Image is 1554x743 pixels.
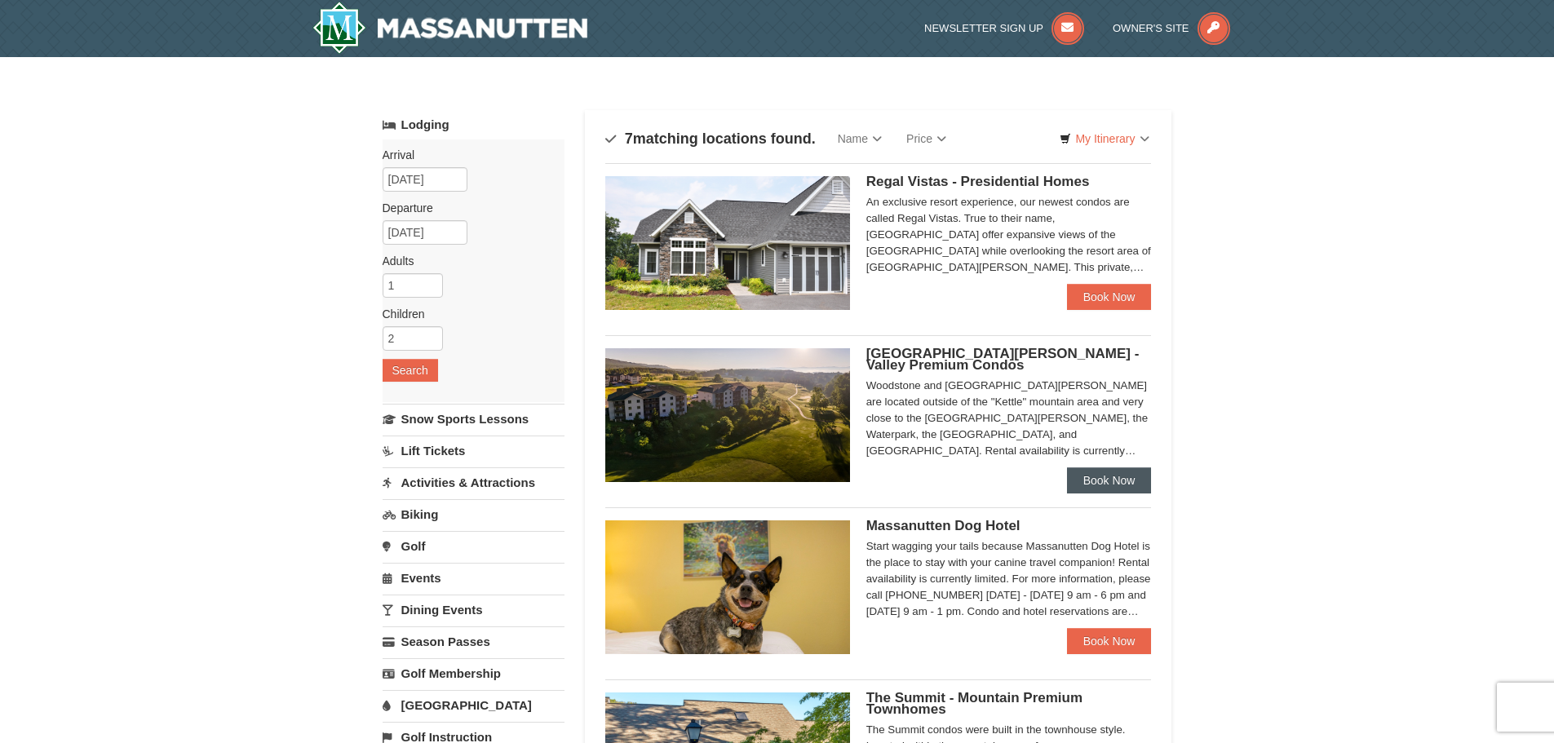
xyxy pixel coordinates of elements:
[1113,22,1189,34] span: Owner's Site
[383,467,564,498] a: Activities & Attractions
[924,22,1043,34] span: Newsletter Sign Up
[383,110,564,139] a: Lodging
[383,626,564,657] a: Season Passes
[866,378,1152,459] div: Woodstone and [GEOGRAPHIC_DATA][PERSON_NAME] are located outside of the "Kettle" mountain area an...
[605,176,850,310] img: 19218991-1-902409a9.jpg
[383,404,564,434] a: Snow Sports Lessons
[383,253,552,269] label: Adults
[1067,628,1152,654] a: Book Now
[383,306,552,322] label: Children
[383,200,552,216] label: Departure
[605,348,850,482] img: 19219041-4-ec11c166.jpg
[1067,467,1152,493] a: Book Now
[894,122,959,155] a: Price
[605,520,850,654] img: 27428181-5-81c892a3.jpg
[383,359,438,382] button: Search
[383,531,564,561] a: Golf
[383,658,564,688] a: Golf Membership
[383,436,564,466] a: Lift Tickets
[383,499,564,529] a: Biking
[866,690,1082,717] span: The Summit - Mountain Premium Townhomes
[866,194,1152,276] div: An exclusive resort experience, our newest condos are called Regal Vistas. True to their name, [G...
[924,22,1084,34] a: Newsletter Sign Up
[605,130,816,147] h4: matching locations found.
[383,690,564,720] a: [GEOGRAPHIC_DATA]
[1049,126,1159,151] a: My Itinerary
[866,518,1021,533] span: Massanutten Dog Hotel
[312,2,588,54] img: Massanutten Resort Logo
[826,122,894,155] a: Name
[312,2,588,54] a: Massanutten Resort
[866,346,1140,373] span: [GEOGRAPHIC_DATA][PERSON_NAME] - Valley Premium Condos
[383,147,552,163] label: Arrival
[383,595,564,625] a: Dining Events
[866,538,1152,620] div: Start wagging your tails because Massanutten Dog Hotel is the place to stay with your canine trav...
[1067,284,1152,310] a: Book Now
[383,563,564,593] a: Events
[1113,22,1230,34] a: Owner's Site
[625,130,633,147] span: 7
[866,174,1090,189] span: Regal Vistas - Presidential Homes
